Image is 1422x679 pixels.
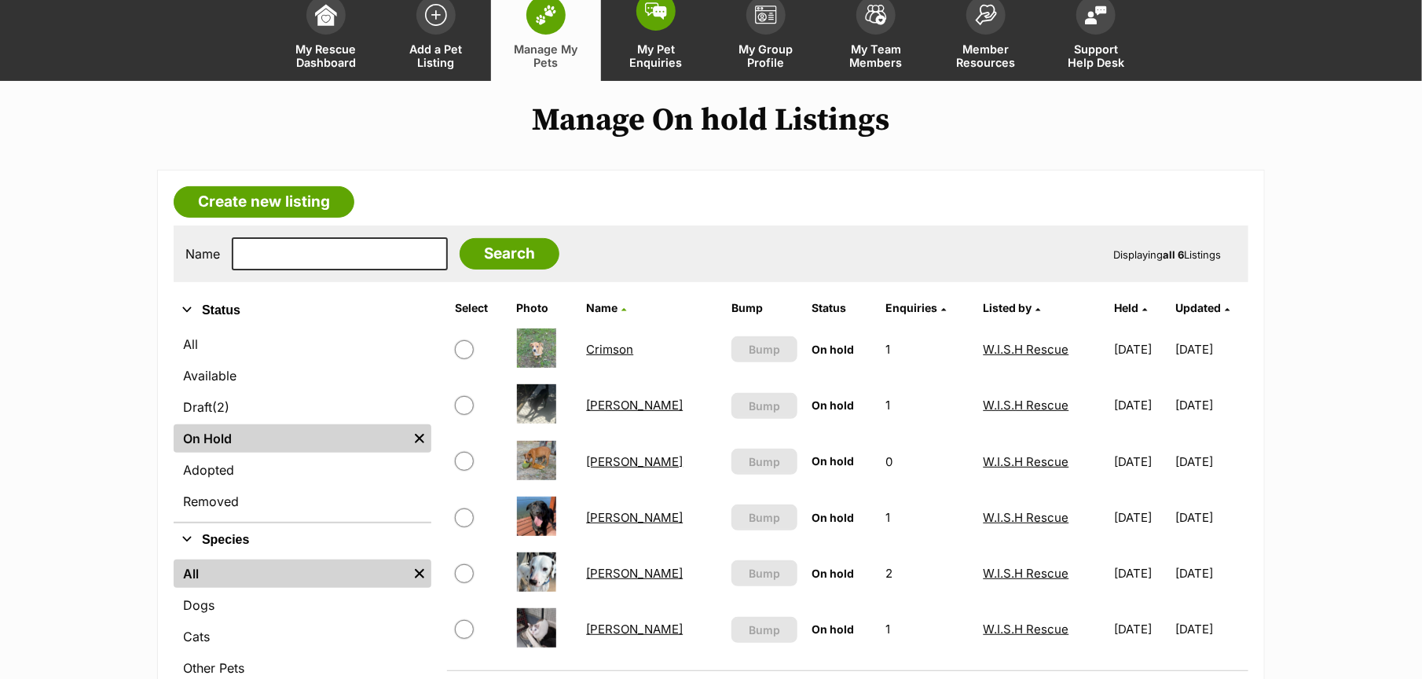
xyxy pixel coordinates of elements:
[185,247,220,261] label: Name
[885,301,937,314] span: translation missing: en.admin.listings.index.attributes.enquiries
[1175,301,1230,314] a: Updated
[951,42,1021,69] span: Member Resources
[879,378,975,432] td: 1
[315,4,337,26] img: dashboard-icon-eb2f2d2d3e046f16d808141f083e7271f6b2e854fb5c12c21221c1fb7104beca.svg
[586,301,626,314] a: Name
[586,566,683,581] a: [PERSON_NAME]
[879,490,975,545] td: 1
[511,295,579,321] th: Photo
[1108,546,1174,600] td: [DATE]
[984,398,1069,413] a: W.I.S.H Rescue
[879,322,975,376] td: 1
[749,453,780,470] span: Bump
[841,42,911,69] span: My Team Members
[879,546,975,600] td: 2
[174,560,408,588] a: All
[291,42,361,69] span: My Rescue Dashboard
[1061,42,1131,69] span: Support Help Desk
[425,4,447,26] img: add-pet-listing-icon-0afa8454b4691262ce3f59096e99ab1cd57d4a30225e0717b998d2c9b9846f56.svg
[731,449,797,475] button: Bump
[749,341,780,358] span: Bump
[879,602,975,656] td: 1
[731,505,797,530] button: Bump
[879,435,975,489] td: 0
[174,424,408,453] a: On Hold
[1175,378,1247,432] td: [DATE]
[586,454,683,469] a: [PERSON_NAME]
[1175,602,1247,656] td: [DATE]
[725,295,804,321] th: Bump
[408,424,431,453] a: Remove filter
[174,530,431,550] button: Species
[731,336,797,362] button: Bump
[174,186,354,218] a: Create new listing
[212,398,229,417] span: (2)
[731,617,797,643] button: Bump
[1108,435,1174,489] td: [DATE]
[586,398,683,413] a: [PERSON_NAME]
[731,393,797,419] button: Bump
[1114,301,1147,314] a: Held
[174,362,431,390] a: Available
[749,398,780,414] span: Bump
[1175,301,1221,314] span: Updated
[975,4,997,25] img: member-resources-icon-8e73f808a243e03378d46382f2149f9095a855e16c252ad45f914b54edf8863c.svg
[586,342,633,357] a: Crimson
[1108,378,1174,432] td: [DATE]
[865,5,887,25] img: team-members-icon-5396bd8760b3fe7c0b43da4ab00e1e3bb1a5d9ba89233759b79545d2d3fc5d0d.svg
[1175,435,1247,489] td: [DATE]
[1114,301,1138,314] span: Held
[586,301,618,314] span: Name
[621,42,691,69] span: My Pet Enquiries
[984,454,1069,469] a: W.I.S.H Rescue
[174,456,431,484] a: Adopted
[174,300,431,321] button: Status
[805,295,878,321] th: Status
[174,591,431,619] a: Dogs
[731,560,797,586] button: Bump
[174,622,431,651] a: Cats
[1175,546,1247,600] td: [DATE]
[984,622,1069,637] a: W.I.S.H Rescue
[749,509,780,526] span: Bump
[984,301,1032,314] span: Listed by
[984,510,1069,525] a: W.I.S.H Rescue
[174,393,431,421] a: Draft
[984,566,1069,581] a: W.I.S.H Rescue
[812,567,854,580] span: On hold
[812,343,854,356] span: On hold
[174,327,431,522] div: Status
[812,398,854,412] span: On hold
[812,454,854,468] span: On hold
[586,622,683,637] a: [PERSON_NAME]
[749,565,780,582] span: Bump
[984,301,1041,314] a: Listed by
[984,342,1069,357] a: W.I.S.H Rescue
[401,42,471,69] span: Add a Pet Listing
[449,295,508,321] th: Select
[1175,490,1247,545] td: [DATE]
[645,2,667,20] img: pet-enquiries-icon-7e3ad2cf08bfb03b45e93fb7055b45f3efa6380592205ae92323e6603595dc1f.svg
[1108,322,1174,376] td: [DATE]
[408,560,431,588] a: Remove filter
[511,42,581,69] span: Manage My Pets
[1113,248,1221,261] span: Displaying Listings
[812,511,854,524] span: On hold
[1108,490,1174,545] td: [DATE]
[755,6,777,24] img: group-profile-icon-3fa3cf56718a62981997c0bc7e787c4b2cf8bcc04b72c1350f741eb67cf2f40e.svg
[1175,322,1247,376] td: [DATE]
[174,330,431,358] a: All
[1163,248,1184,261] strong: all 6
[885,301,946,314] a: Enquiries
[174,487,431,516] a: Removed
[749,622,780,638] span: Bump
[1108,602,1174,656] td: [DATE]
[460,238,559,270] input: Search
[1085,6,1107,24] img: help-desk-icon-fdf02630f3aa405de69fd3d07c3f3aa587a6932b1a1747fa1d2bba05be0121f9.svg
[731,42,801,69] span: My Group Profile
[586,510,683,525] a: [PERSON_NAME]
[812,622,854,636] span: On hold
[535,5,557,25] img: manage-my-pets-icon-02211641906a0b7f246fdf0571729dbe1e7629f14944591b6c1af311fb30b64b.svg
